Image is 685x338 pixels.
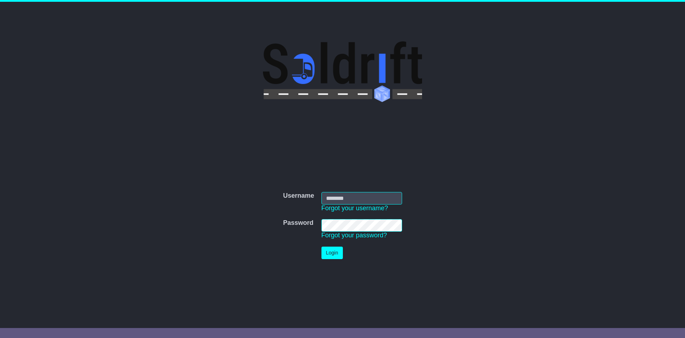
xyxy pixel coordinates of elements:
button: Login [321,247,343,259]
label: Username [283,192,314,200]
a: Forgot your username? [321,205,388,212]
a: Forgot your password? [321,232,387,239]
img: Soldrift Pty Ltd [263,41,422,102]
label: Password [283,219,313,227]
